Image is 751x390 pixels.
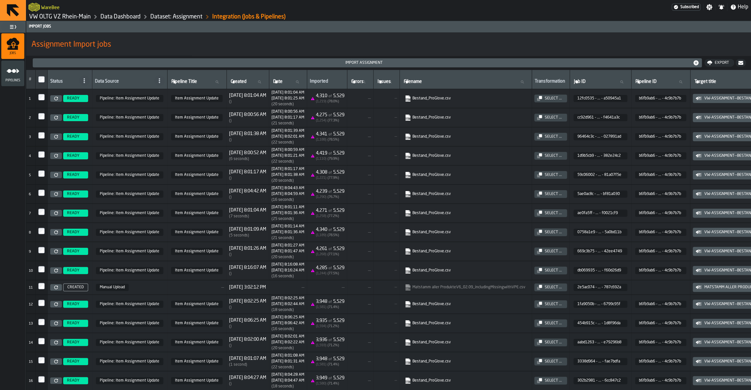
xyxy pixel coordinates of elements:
a: link-to-https://s3.eu-west-1.amazonaws.com/import.app.warebee.com/0758a1e9-77d9-4797-80a4-fd7c5a0... [405,229,525,235]
div: Select ... [542,115,564,120]
a: READY [62,320,89,327]
h2: Sub Title [41,4,60,10]
a: READY [62,358,89,365]
span: READY [67,96,79,101]
input: InputCheckbox-label-react-aria9877839160-:r1sv: [38,228,45,234]
span: ( 79.9 %) [328,157,339,161]
input: InputCheckbox-label-react-aria9877839160-:r1t4: [38,319,45,325]
div: Import duration (start to completion) [272,140,304,145]
div: Started at 1758088899106 [272,129,304,133]
button: button-Select ... [534,319,567,327]
span: Item Assignment Update [171,229,223,236]
a: READY [62,210,89,217]
a: link-to-/wh/i/44979e6c-6f66-405e-9874-c1e29f02a54a/data [100,13,141,20]
div: Completed at 1758175277712 [272,115,304,120]
a: link-to-/wh/i/44979e6c-6f66-405e-9874-c1e29f02a54a/data/assignments/ [150,13,202,20]
span: READY [67,115,79,120]
div: Started at 1758175256642 [272,109,304,114]
span: b6fb9ab6-d4c1-49b6-9c84-2b204c9b7b7b [635,190,686,198]
span: ( 1,219 ) [316,100,326,103]
span: [DATE] 8:01:04 AM [229,93,266,98]
label: button-toggle-Settings [703,4,715,10]
span: label [273,79,283,84]
input: InputCheckbox-label-react-aria9877839160-:r1t7: [38,376,45,383]
span: Assignment Import jobs [31,40,111,50]
span: READY [67,378,79,383]
input: InputCheckbox-label-react-aria9877839160-:r1t1: [38,266,45,272]
span: Bestand_ProGlove.csv [403,266,528,275]
span: Bestand_ProGlove.csv [403,247,528,256]
a: link-to-null [405,284,525,291]
span: b6fb9ab6-d4c1-49b6-9c84-2b204c9b7b7b [635,358,686,365]
span: Matstamm aller ProdukteV6_02.09_includingMissingwithVPE.csv [403,283,528,292]
span: Bestand_ProGlove.csv [403,170,528,179]
div: Started at 1757916077968 [272,167,304,171]
span: — [376,115,397,120]
button: button- [735,59,746,67]
button: button-Select ... [534,133,567,141]
div: Menu Subscription [672,4,700,11]
span: b6fb9ab6-d4c1-49b6-9c84-2b204c9b7b7b [96,190,163,198]
span: 96464c3c - ... - 027891ad [577,134,622,139]
a: link-to-https://s3.eu-west-1.amazonaws.com/import.app.warebee.com/aabd1263-0b32-4d2a-a4df-14e6e79... [405,339,525,346]
input: label [170,78,224,86]
span: Item Assignment Update [171,339,223,346]
span: aabd1263-0b32-4d2a-a4df-14e6e79296b8 [573,339,627,346]
span: 0758a1e9-77d9-4797-80a4-fd7c5a0bd11b [573,229,627,236]
span: b6fb9ab6-d4c1-49b6-9c84-2b204c9b7b7b [96,229,163,236]
div: Integration (Jobs & Pipelines) [212,13,285,20]
span: Subscribed [680,5,699,9]
span: Bestand_ProGlove.csv [403,209,528,218]
span: b6fb9ab6-d4c1-49b6-9c84-2b204c9b7b7b [96,358,163,365]
span: 5ae0ac8c-b2c6-4041-9491-8ef1bf81a030 [573,190,627,198]
span: b6fb9ab6-d4c1-49b6-9c84-2b204c9b7b7b [96,95,163,102]
a: logo-header [29,1,40,13]
span: 96464c3c-0869-4202-899d-02f7027891ad [573,133,627,140]
span: 12fc0535-45ac-41cd-a24d-6cd0a50945a1 [573,95,627,102]
label: button-toggle-Help [727,3,751,11]
a: link-to-https://s3.eu-west-1.amazonaws.com/import.app.warebee.com/302b2981-881d-4aa8-9a16-4c1a6cc... [405,377,525,384]
input: InputCheckbox-label-react-aria9877839160-:r1t0: [38,247,45,253]
div: 4,419 5,529 [316,151,344,156]
span: Bestand_ProGlove.csv [403,151,528,160]
span: — [376,154,397,158]
span: label [574,79,585,84]
span: b6fb9ab6-d4c1-49b6-9c84-2b204c9b7b7b [96,301,163,308]
span: Item Assignment Update [171,210,223,217]
div: Started at 1758002459116 [272,148,304,152]
span: Item Assignment Update [171,133,223,140]
input: label [229,78,266,86]
label: button-toggle-Notifications [715,4,727,10]
a: link-to-https://s3.eu-west-1.amazonaws.com/import.app.warebee.com/669c3b75-03fe-4f30-bb03-5feb42e... [405,248,525,255]
div: Completed at 1758002481927 [272,154,304,158]
div: Select ... [542,211,564,215]
span: 454b915c-9062-433f-9a54-1e5a1d8f96da [573,320,627,327]
span: label [171,79,197,84]
a: READY [62,133,89,140]
div: Select ... [542,378,564,383]
span: ( 1,110 ) [316,157,326,161]
span: Bestand_ProGlove.csv [403,376,528,385]
span: Help [738,3,748,11]
span: Bestand_ProGlove.csv [403,189,528,199]
span: READY [67,302,79,306]
span: b6fb9ab6-d4c1-49b6-9c84-2b204c9b7b7b [96,133,163,140]
div: 4,275 5,529 [316,112,344,118]
span: — [350,115,371,120]
span: ( 1,188 ) [316,138,326,142]
div: Select ... [542,302,564,306]
span: Bestand_ProGlove.csv [403,338,528,347]
label: button-toggle-Toggle Full Menu [1,22,24,31]
span: label [377,79,391,84]
a: link-to-/wh/i/44979e6c-6f66-405e-9874-c1e29f02a54a [29,13,91,20]
span: READY [67,321,79,326]
div: Import duration (start to completion) [272,102,304,107]
span: b6fb9ab6-d4c1-49b6-9c84-2b204c9b7b7b [635,229,686,236]
span: 2e5ac074-de29-4a69-8c98-5701787c692a [573,284,627,291]
label: InputCheckbox-label-react-aria9877839160-:r1st: [38,189,45,196]
input: InputCheckbox-label-react-aria9877839160-:r1so: [38,94,45,100]
span: — [350,153,371,158]
span: Item Assignment Update [171,152,223,159]
div: Transformation [535,79,567,85]
span: 3 [29,135,31,139]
